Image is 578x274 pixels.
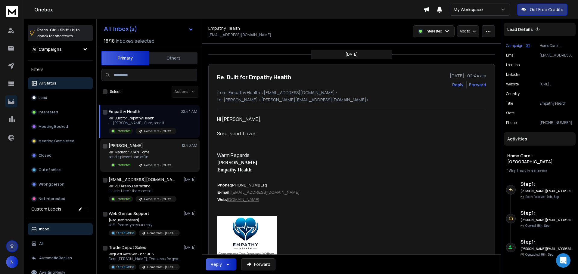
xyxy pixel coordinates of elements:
[539,120,573,125] p: [PHONE_NUMBER]
[28,149,93,162] button: Closed
[506,43,530,48] button: Campaign
[28,223,93,235] button: Inbox
[537,223,549,228] span: 8th, Sep
[99,23,198,35] button: All Inbox(s)
[521,209,573,217] h6: Step 1 :
[117,129,131,133] p: Interested
[37,27,80,39] p: Press to check for shortcuts.
[28,193,93,205] button: Not Interested
[521,189,573,193] h6: [PERSON_NAME][EMAIL_ADDRESS][DOMAIN_NAME]
[39,95,47,100] p: Lead
[39,81,56,86] p: All Status
[217,216,277,257] img: 9dfa4278d5a66bf95126badd388fd7d20639b4080365587fc2079ebc733f4a9e.jpg
[217,130,393,137] div: Sure, send it over.
[217,167,251,172] b: Empathy Health
[506,72,520,77] p: linkedin
[469,82,486,88] div: Forward
[506,120,517,125] p: Phone
[39,124,68,129] p: Meeting Booked
[39,182,64,187] p: Wrong person
[144,163,173,168] p: Home Care - [GEOGRAPHIC_DATA]
[184,245,197,250] p: [DATE]
[6,256,18,268] span: N
[49,26,75,33] span: Ctrl + Shift + k
[28,164,93,176] button: Out of office
[184,211,197,216] p: [DATE]
[217,190,229,195] span: E-mail
[450,73,486,79] p: [DATE] : 02:44 am
[241,258,275,270] button: Forward
[217,152,393,269] div: Warm Regards,
[217,183,231,187] span: Phone:
[28,77,93,89] button: All Status
[217,97,486,103] p: to: [PERSON_NAME] <[PERSON_NAME][EMAIL_ADDRESS][DOMAIN_NAME]>
[28,121,93,133] button: Meeting Booked
[33,46,62,52] h1: All Campaigns
[541,252,553,257] span: 8th, Sep
[506,101,513,106] p: title
[525,252,553,257] p: Contacted
[109,223,180,227] p: ##- Please type your reply
[454,7,485,13] p: My Workspace
[208,32,271,37] p: [EMAIL_ADDRESS][DOMAIN_NAME]
[39,256,72,260] p: Automatic Replies
[208,25,240,31] h1: Empathy Health
[460,29,470,34] p: Add to
[109,189,176,193] p: Hi Jide, Here's the concept I
[109,116,176,121] p: Re: Built for Empathy Health
[147,265,176,269] p: Home Care - [GEOGRAPHIC_DATA]
[518,168,547,173] span: 1 day in sequence
[507,168,516,173] span: 1 Step
[217,197,227,202] b: Web:
[517,4,567,16] button: Get Free Credits
[147,231,176,236] p: Home Care - [GEOGRAPHIC_DATA]
[507,153,572,165] h1: Home Care - [GEOGRAPHIC_DATA]
[506,43,524,48] p: Campaign
[104,26,137,32] h1: All Inbox(s)
[539,82,573,87] p: [URL][DOMAIN_NAME]
[110,89,121,94] label: Select
[117,265,134,269] p: Out Of Office
[6,6,18,17] img: logo
[28,43,93,55] button: All Campaigns
[117,163,131,167] p: Interested
[231,190,232,195] a: i
[504,132,576,146] div: Activities
[506,111,514,115] p: state
[39,196,65,201] p: Not Interested
[39,139,74,143] p: Meeting Completed
[28,252,93,264] button: Automatic Replies
[181,109,197,114] p: 02:44 AM
[39,227,49,232] p: Inbox
[525,223,549,228] p: Opened
[39,241,44,246] p: All
[109,177,175,183] h1: [EMAIL_ADDRESS][DOMAIN_NAME]
[426,29,442,34] p: Interested
[28,178,93,190] button: Wrong person
[452,82,464,88] button: Reply
[346,52,358,57] p: [DATE]
[547,195,559,199] span: 9th, Sep
[530,7,563,13] p: Get Free Credits
[104,37,115,45] span: 18 / 18
[231,183,267,187] span: [PHONE_NUMBER]
[556,253,570,268] div: Open Intercom Messenger
[109,184,176,189] p: Re: RE: Are you attracting
[144,129,173,134] p: Home Care - [GEOGRAPHIC_DATA]
[182,143,197,148] p: 12:40 AM
[28,65,93,74] h3: Filters
[506,91,520,96] p: country
[39,168,61,172] p: Out of office
[149,51,197,65] button: Others
[109,109,140,115] h1: Empathy Health
[521,180,573,188] h6: Step 1 :
[217,160,257,165] b: [PERSON_NAME]
[506,82,519,87] p: website
[227,197,259,202] a: [DOMAIN_NAME]
[206,258,236,270] button: Reply
[28,106,93,118] button: Interested
[109,252,181,257] p: Request Received - 835906 |
[109,121,176,125] p: Hi [PERSON_NAME], Sure, send it
[229,190,300,195] span: :
[28,238,93,250] button: All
